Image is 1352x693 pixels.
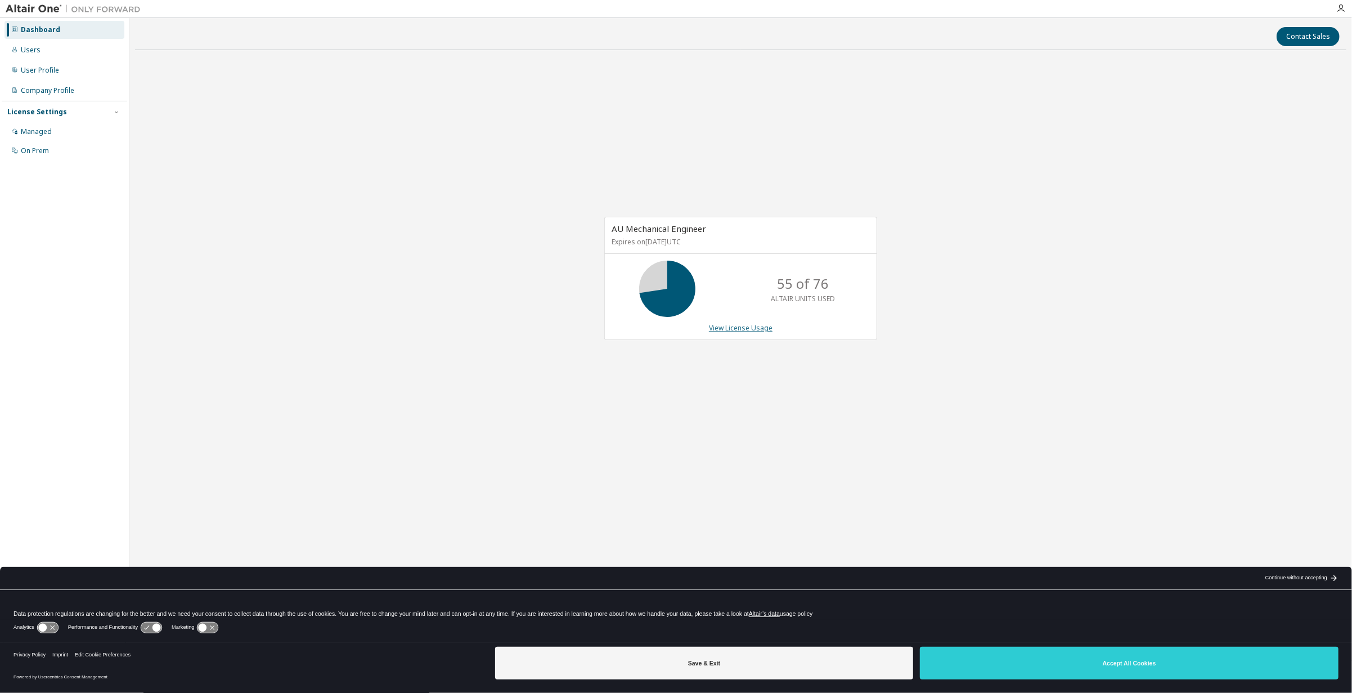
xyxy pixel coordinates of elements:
[21,46,41,55] div: Users
[1277,27,1340,46] button: Contact Sales
[21,25,60,34] div: Dashboard
[21,66,59,75] div: User Profile
[709,323,772,333] a: View License Usage
[612,237,867,247] p: Expires on [DATE] UTC
[777,274,829,293] p: 55 of 76
[7,108,67,117] div: License Settings
[21,146,49,155] div: On Prem
[6,3,146,15] img: Altair One
[612,223,706,234] span: AU Mechanical Engineer
[21,127,52,136] div: Managed
[21,86,74,95] div: Company Profile
[771,294,835,303] p: ALTAIR UNITS USED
